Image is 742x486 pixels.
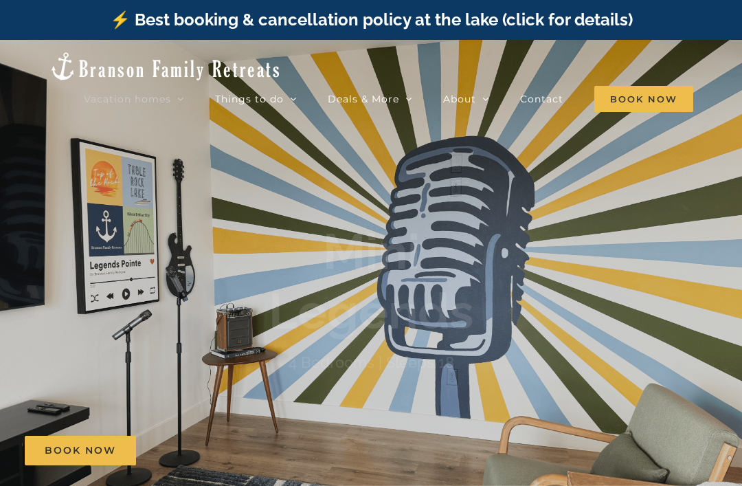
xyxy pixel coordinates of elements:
[84,85,693,113] nav: Main Menu
[520,94,563,104] span: Contact
[328,85,412,113] a: Deals & More
[84,94,171,104] span: Vacation homes
[215,94,284,104] span: Things to do
[443,94,476,104] span: About
[49,51,282,82] img: Branson Family Retreats Logo
[84,85,184,113] a: Vacation homes
[443,85,489,113] a: About
[289,353,454,371] h4: 4 Bedrooms | Sleeps 18
[269,222,474,340] b: Mini Legends
[215,85,297,113] a: Things to do
[520,85,563,113] a: Contact
[25,436,136,465] a: Book Now
[110,10,633,30] a: ⚡️ Best booking & cancellation policy at the lake (click for details)
[328,94,399,104] span: Deals & More
[594,86,693,112] span: Book Now
[45,445,116,456] span: Book Now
